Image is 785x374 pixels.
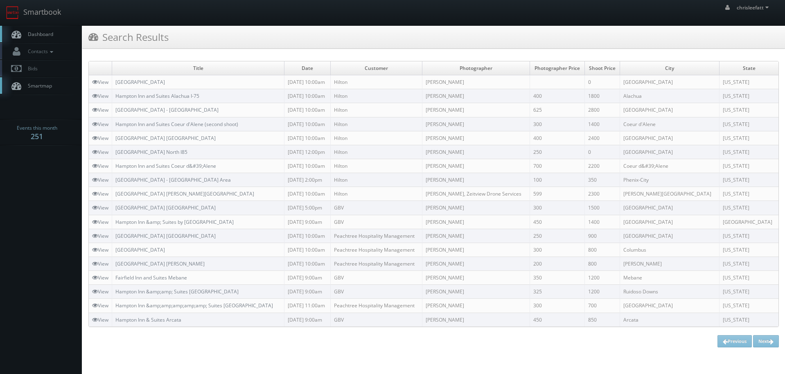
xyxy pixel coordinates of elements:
td: [US_STATE] [720,75,778,89]
td: Hilton [331,159,422,173]
td: Date [284,61,331,75]
td: [DATE] 10:00am [284,117,331,131]
td: 700 [530,159,585,173]
a: [GEOGRAPHIC_DATA] [PERSON_NAME][GEOGRAPHIC_DATA] [115,190,254,197]
td: [PERSON_NAME] [422,243,530,257]
td: [PERSON_NAME] [422,117,530,131]
td: [DATE] 10:00am [284,131,331,145]
td: [PERSON_NAME] [620,257,720,270]
a: View [92,316,108,323]
td: 300 [530,117,585,131]
td: GBV [331,201,422,215]
td: Hilton [331,145,422,159]
td: [PERSON_NAME] [422,257,530,270]
td: [PERSON_NAME] [422,229,530,243]
td: Photographer [422,61,530,75]
td: [DATE] 9:00am [284,271,331,285]
td: 350 [585,173,620,187]
td: [DATE] 10:00am [284,75,331,89]
td: [US_STATE] [720,145,778,159]
td: [US_STATE] [720,257,778,270]
td: Hilton [331,173,422,187]
span: chrisleefatt [737,4,771,11]
td: [PERSON_NAME] [422,173,530,187]
td: Title [112,61,284,75]
td: Coeur d'Alene [620,117,720,131]
td: [DATE] 10:00am [284,257,331,270]
td: [PERSON_NAME] [422,103,530,117]
td: [US_STATE] [720,243,778,257]
td: [US_STATE] [720,103,778,117]
td: [US_STATE] [720,201,778,215]
a: View [92,274,108,281]
td: [US_STATE] [720,131,778,145]
td: 0 [585,145,620,159]
td: 250 [530,229,585,243]
td: GBV [331,313,422,327]
td: 1400 [585,215,620,229]
td: [PERSON_NAME], Zeitview Drone Services [422,187,530,201]
td: [PERSON_NAME] [422,201,530,215]
td: 250 [530,145,585,159]
td: Coeur d&#39;Alene [620,159,720,173]
td: 700 [585,299,620,313]
td: 2300 [585,187,620,201]
td: 599 [530,187,585,201]
td: [US_STATE] [720,159,778,173]
td: [DATE] 10:00am [284,243,331,257]
a: Hampton Inn and Suites Coeur d'Alene (second shoot) [115,121,238,128]
td: [PERSON_NAME] [422,159,530,173]
a: View [92,162,108,169]
td: Columbus [620,243,720,257]
td: 0 [585,75,620,89]
td: [US_STATE] [720,89,778,103]
td: [DATE] 10:00am [284,89,331,103]
td: [PERSON_NAME] [422,299,530,313]
a: View [92,246,108,253]
td: 400 [530,131,585,145]
td: [GEOGRAPHIC_DATA] [720,215,778,229]
td: [PERSON_NAME] [422,89,530,103]
td: Mebane [620,271,720,285]
a: View [92,190,108,197]
a: [GEOGRAPHIC_DATA] [PERSON_NAME] [115,260,205,267]
strong: 251 [31,131,43,141]
td: [US_STATE] [720,229,778,243]
td: [US_STATE] [720,313,778,327]
td: [DATE] 9:00am [284,285,331,299]
a: [GEOGRAPHIC_DATA] [GEOGRAPHIC_DATA] [115,135,216,142]
td: [GEOGRAPHIC_DATA] [620,215,720,229]
td: 1800 [585,89,620,103]
a: View [92,106,108,113]
td: 900 [585,229,620,243]
a: View [92,149,108,155]
td: [PERSON_NAME] [422,75,530,89]
td: [DATE] 9:00am [284,313,331,327]
td: [DATE] 10:00am [284,229,331,243]
td: 100 [530,173,585,187]
td: [GEOGRAPHIC_DATA] [620,229,720,243]
td: Peachtree Hospitality Management [331,257,422,270]
td: City [620,61,720,75]
a: View [92,92,108,99]
a: Hampton Inn and Suites Coeur d&#39;Alene [115,162,216,169]
a: Hampton Inn and Suites Alachua I-75 [115,92,199,99]
td: [PERSON_NAME][GEOGRAPHIC_DATA] [620,187,720,201]
td: Hilton [331,187,422,201]
td: GBV [331,285,422,299]
a: Hampton Inn &amp;amp;amp;amp;amp; Suites [GEOGRAPHIC_DATA] [115,302,273,309]
td: [DATE] 9:00am [284,215,331,229]
td: [DATE] 10:00am [284,187,331,201]
span: Smartmap [24,82,52,89]
td: Photographer Price [530,61,585,75]
span: Events this month [17,124,57,132]
a: View [92,302,108,309]
td: [PERSON_NAME] [422,131,530,145]
a: Hampton Inn & Suites Arcata [115,316,181,323]
td: Phenix-City [620,173,720,187]
a: View [92,219,108,225]
a: [GEOGRAPHIC_DATA] [GEOGRAPHIC_DATA] [115,204,216,211]
td: 625 [530,103,585,117]
td: 800 [585,243,620,257]
a: [GEOGRAPHIC_DATA] [GEOGRAPHIC_DATA] [115,232,216,239]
